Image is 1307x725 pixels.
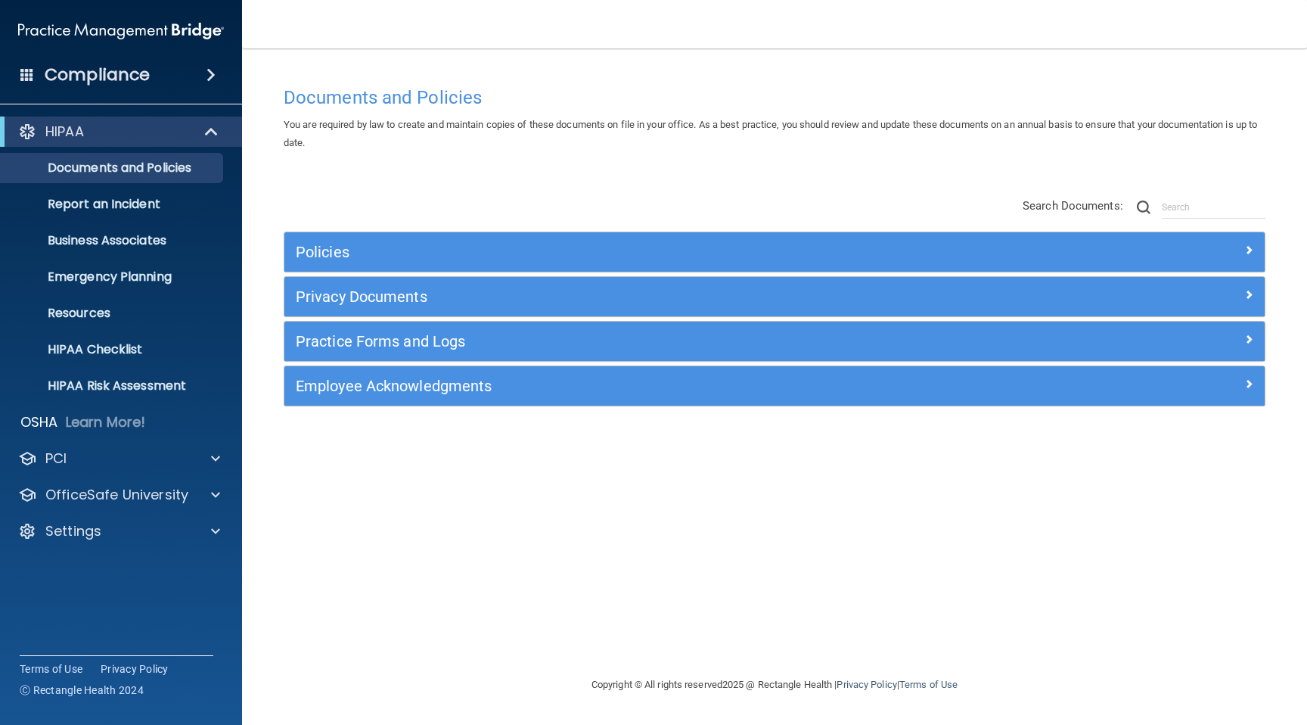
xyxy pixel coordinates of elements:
p: Resources [10,306,216,321]
span: Search Documents: [1023,199,1123,213]
h5: Policies [296,244,1008,260]
h4: Compliance [45,64,150,86]
p: Report an Incident [10,197,216,212]
h5: Practice Forms and Logs [296,333,1008,350]
h5: Privacy Documents [296,288,1008,305]
a: Terms of Use [899,679,958,690]
p: Learn More! [66,413,146,431]
p: Emergency Planning [10,269,216,285]
a: HIPAA [18,123,219,141]
a: Employee Acknowledgments [296,374,1253,398]
p: Business Associates [10,233,216,248]
p: Documents and Policies [10,160,216,176]
img: PMB logo [18,16,224,46]
a: Policies [296,240,1253,264]
a: Practice Forms and Logs [296,329,1253,353]
p: Settings [45,522,101,540]
a: Privacy Policy [837,679,896,690]
h4: Documents and Policies [284,88,1265,107]
p: OfficeSafe University [45,486,188,504]
a: OfficeSafe University [18,486,220,504]
h5: Employee Acknowledgments [296,378,1008,394]
span: Ⓒ Rectangle Health 2024 [20,683,144,698]
a: Privacy Policy [101,661,169,677]
span: You are required by law to create and maintain copies of these documents on file in your office. ... [284,119,1257,148]
a: Settings [18,522,220,540]
p: HIPAA [45,123,84,141]
p: OSHA [20,413,58,431]
p: HIPAA Checklist [10,342,216,357]
p: HIPAA Risk Assessment [10,378,216,394]
input: Search [1162,196,1265,219]
div: Copyright © All rights reserved 2025 @ Rectangle Health | | [498,661,1051,709]
img: ic-search.3b580494.png [1137,201,1150,214]
a: Terms of Use [20,661,82,677]
a: Privacy Documents [296,285,1253,309]
a: PCI [18,450,220,468]
p: PCI [45,450,67,468]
